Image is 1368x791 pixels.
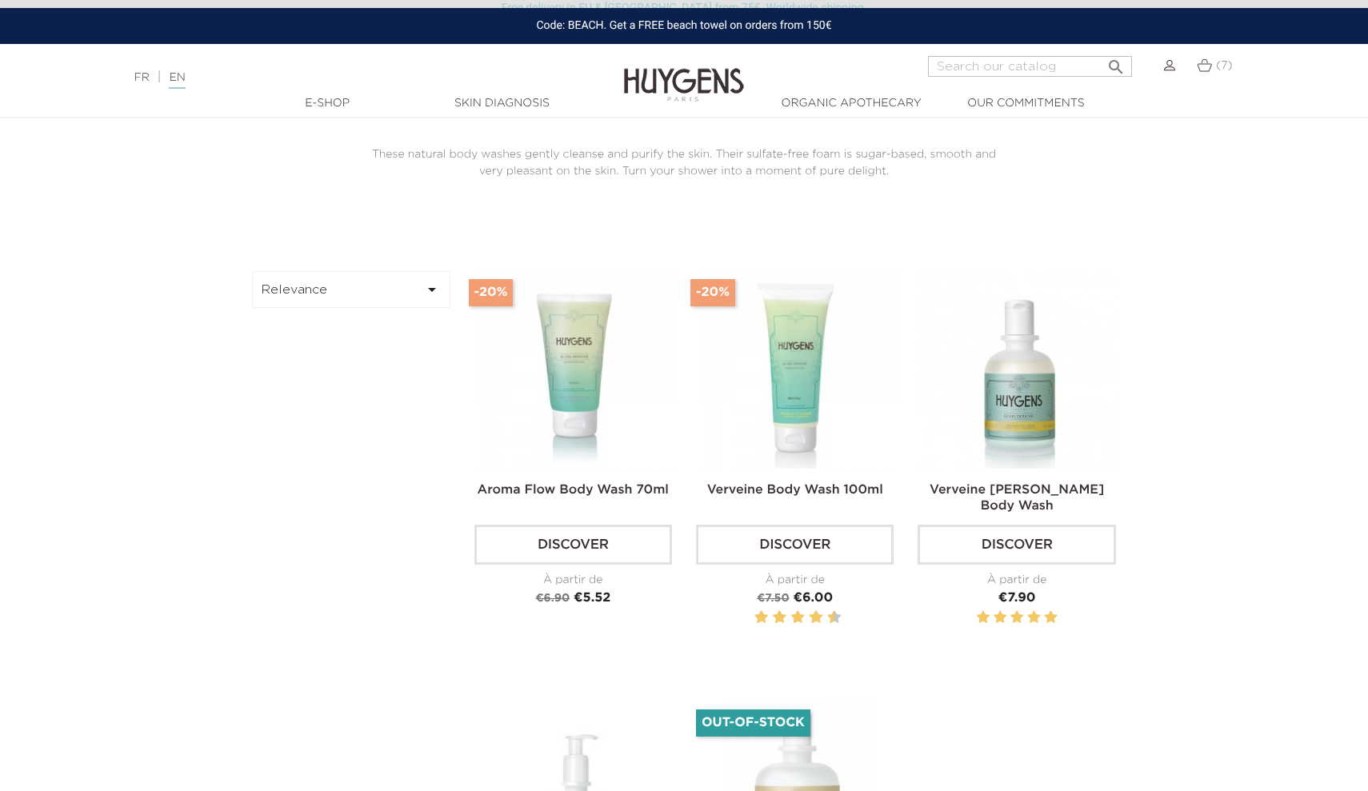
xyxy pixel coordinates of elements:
[624,42,744,104] img: Huygens
[126,68,558,87] div: |
[998,592,1036,605] span: €7.90
[812,608,820,628] label: 8
[921,271,1118,469] img: Verveine D'Huygens Body Wash
[757,593,789,604] span: €7.50
[930,484,1104,513] a: Verveine [PERSON_NAME] Body Wash
[574,592,610,605] span: €5.52
[771,95,931,112] a: Organic Apothecary
[793,592,833,605] span: €6.00
[1102,51,1130,73] button: 
[1027,608,1040,628] label: 4
[928,56,1132,77] input: Search
[247,95,407,112] a: E-Shop
[696,572,894,589] div: À partir de
[946,95,1106,112] a: Our commitments
[824,608,826,628] label: 9
[1197,59,1232,72] a: (7)
[918,572,1115,589] div: À partir de
[918,525,1115,565] a: Discover
[994,608,1006,628] label: 2
[1106,53,1126,72] i: 
[977,608,990,628] label: 1
[758,608,766,628] label: 2
[134,72,149,83] a: FR
[696,709,810,737] li: Out-of-Stock
[707,484,883,497] a: Verveine Body Wash 100ml
[690,279,735,306] span: -20%
[474,572,672,589] div: À partir de
[794,608,802,628] label: 6
[770,608,772,628] label: 3
[1044,608,1057,628] label: 5
[830,608,838,628] label: 10
[478,271,675,469] img: Aroma Flow Body Wash 70ml
[169,72,185,89] a: EN
[474,525,672,565] a: Discover
[788,608,790,628] label: 5
[1010,608,1023,628] label: 3
[751,608,754,628] label: 1
[776,608,784,628] label: 4
[478,484,669,497] a: Aroma Flow Body Wash 70ml
[367,146,1001,180] p: These natural body washes gently cleanse and purify the skin. Their sulfate-free foam is sugar-ba...
[699,271,897,469] img: Verveine Body Wash 100ml
[469,279,514,306] span: -20%
[696,525,894,565] a: Discover
[806,608,809,628] label: 7
[422,280,442,299] i: 
[535,593,570,604] span: €6.90
[252,271,450,308] button: Relevance
[1216,60,1232,71] span: (7)
[422,95,582,112] a: Skin Diagnosis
